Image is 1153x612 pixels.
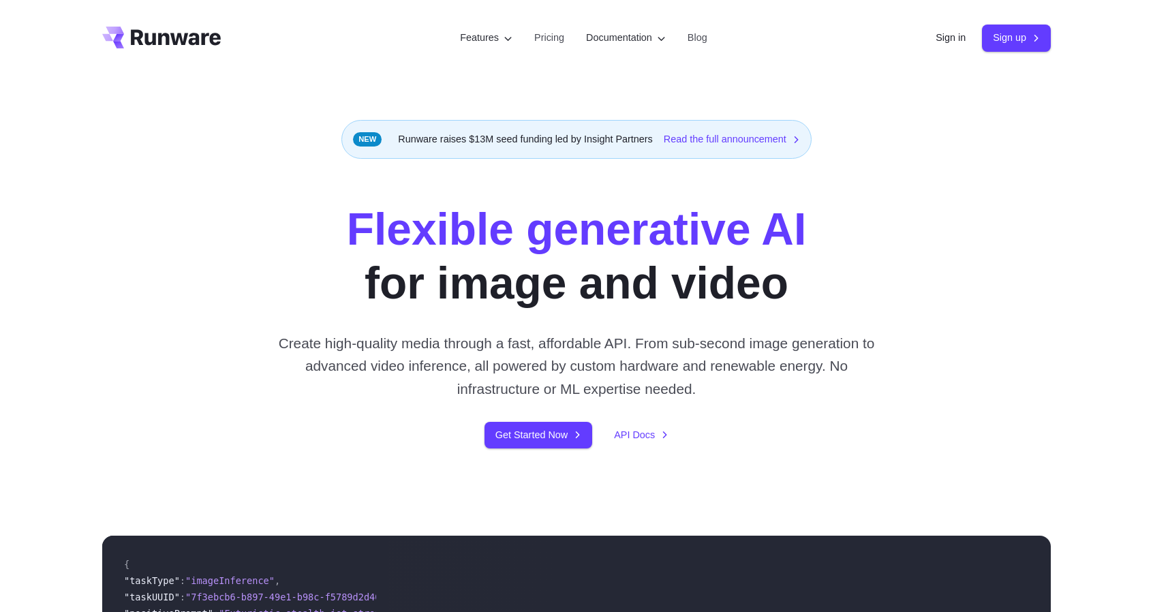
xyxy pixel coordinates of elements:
a: API Docs [614,427,668,443]
span: : [180,575,185,586]
span: "taskType" [124,575,180,586]
span: "taskUUID" [124,592,180,602]
a: Pricing [534,30,564,46]
a: Get Started Now [485,422,592,448]
a: Sign up [982,25,1051,51]
span: { [124,559,129,570]
a: Blog [688,30,707,46]
a: Read the full announcement [664,132,800,147]
a: Sign in [936,30,966,46]
p: Create high-quality media through a fast, affordable API. From sub-second image generation to adv... [273,332,880,400]
span: : [180,592,185,602]
span: "imageInference" [185,575,275,586]
div: Runware raises $13M seed funding led by Insight Partners [341,120,812,159]
strong: Flexible generative AI [347,204,806,254]
label: Documentation [586,30,666,46]
h1: for image and video [347,202,806,310]
label: Features [460,30,512,46]
span: "7f3ebcb6-b897-49e1-b98c-f5789d2d40d7" [185,592,397,602]
a: Go to / [102,27,221,48]
span: , [275,575,280,586]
